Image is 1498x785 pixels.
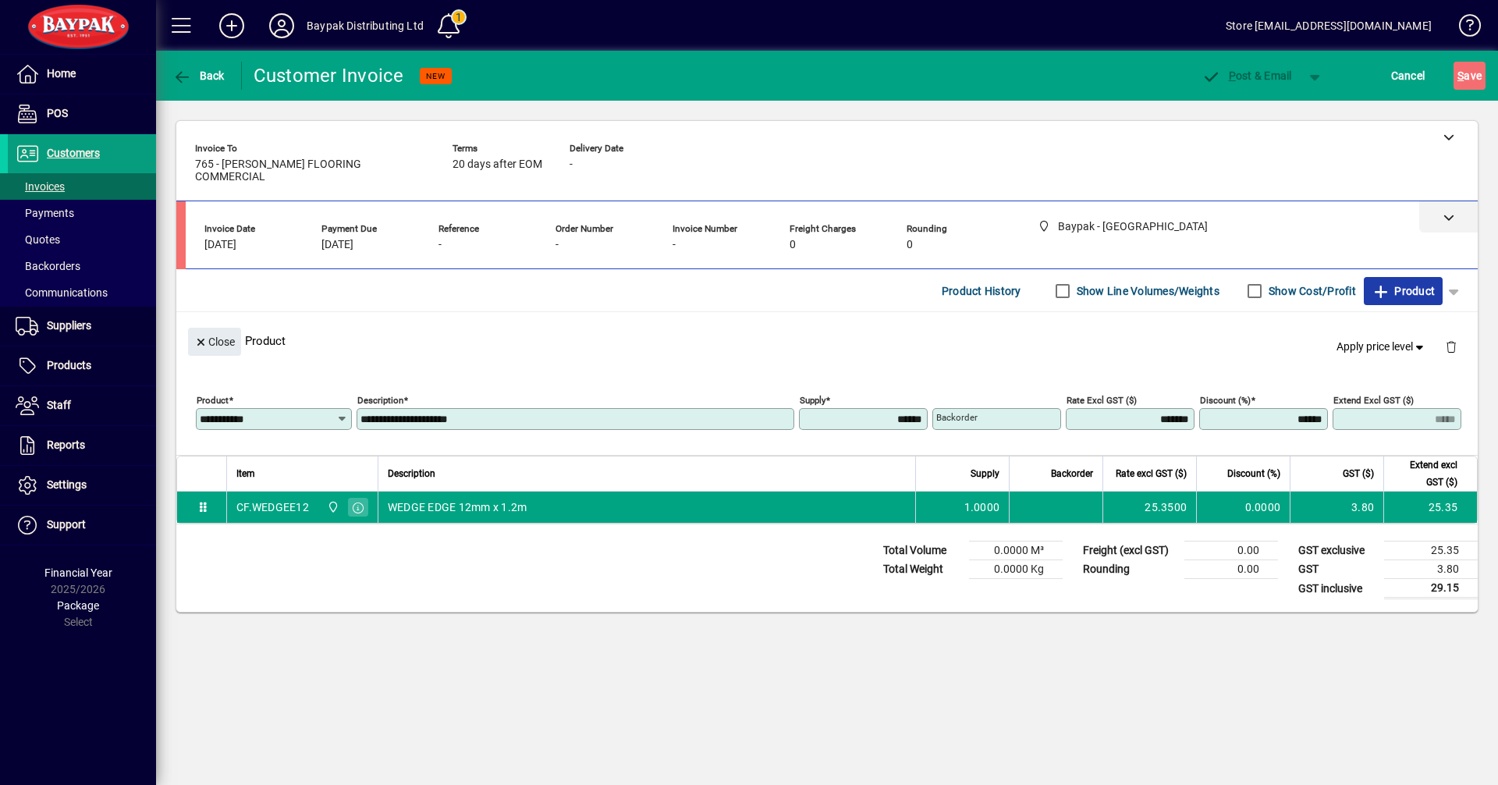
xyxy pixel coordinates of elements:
button: Delete [1432,328,1470,365]
span: Suppliers [47,319,91,332]
mat-label: Discount (%) [1200,395,1251,406]
span: [DATE] [321,239,353,251]
span: - [438,239,442,251]
span: Supply [971,465,999,482]
td: 0.0000 M³ [969,542,1063,560]
mat-label: Rate excl GST ($) [1067,395,1137,406]
span: Apply price level [1336,339,1427,355]
span: ave [1457,63,1482,88]
span: Home [47,67,76,80]
a: Payments [8,200,156,226]
span: Product [1372,279,1435,304]
mat-label: Product [197,395,229,406]
td: 29.15 [1384,579,1478,599]
a: Communications [8,279,156,306]
td: 0.00 [1184,560,1278,579]
td: 0.00 [1184,542,1278,560]
td: Rounding [1075,560,1184,579]
label: Show Cost/Profit [1265,283,1356,299]
a: Reports [8,426,156,465]
span: Communications [16,286,108,299]
a: Settings [8,466,156,505]
button: Back [169,62,229,90]
a: Home [8,55,156,94]
div: CF.WEDGEE12 [236,499,309,515]
td: 3.80 [1384,560,1478,579]
button: Apply price level [1330,333,1433,361]
td: Freight (excl GST) [1075,542,1184,560]
span: WEDGE EDGE 12mm x 1.2m [388,499,527,515]
span: - [570,158,573,171]
span: 1.0000 [964,499,1000,515]
app-page-header-button: Delete [1432,339,1470,353]
span: - [673,239,676,251]
button: Product [1364,277,1443,305]
td: 3.80 [1290,492,1383,523]
span: - [556,239,559,251]
td: 0.0000 Kg [969,560,1063,579]
button: Post & Email [1194,62,1300,90]
div: Customer Invoice [254,63,404,88]
span: Description [388,465,435,482]
span: 0 [907,239,913,251]
span: Reports [47,439,85,451]
a: Quotes [8,226,156,253]
span: Payments [16,207,74,219]
mat-label: Description [357,395,403,406]
a: Backorders [8,253,156,279]
mat-label: Backorder [936,412,978,423]
div: Baypak Distributing Ltd [307,13,424,38]
span: POS [47,107,68,119]
div: 25.3500 [1113,499,1187,515]
span: Baypak - Onekawa [323,499,341,516]
app-page-header-button: Close [184,334,245,348]
span: Staff [47,399,71,411]
span: Cancel [1391,63,1425,88]
a: Staff [8,386,156,425]
td: Total Weight [875,560,969,579]
td: 0.0000 [1196,492,1290,523]
a: Support [8,506,156,545]
span: 0 [790,239,796,251]
span: Package [57,599,99,612]
span: 765 - [PERSON_NAME] FLOORING COMMERCIAL [195,158,429,183]
app-page-header-button: Back [156,62,242,90]
span: Back [172,69,225,82]
td: 25.35 [1383,492,1477,523]
span: Invoices [16,180,65,193]
span: Customers [47,147,100,159]
span: S [1457,69,1464,82]
span: Settings [47,478,87,491]
span: Support [47,518,86,531]
label: Show Line Volumes/Weights [1074,283,1219,299]
div: Product [176,312,1478,369]
span: Item [236,465,255,482]
span: Financial Year [44,567,112,579]
a: Invoices [8,173,156,200]
span: Extend excl GST ($) [1393,456,1457,491]
div: Store [EMAIL_ADDRESS][DOMAIN_NAME] [1226,13,1432,38]
a: Suppliers [8,307,156,346]
span: Backorder [1051,465,1093,482]
span: GST ($) [1343,465,1374,482]
span: Backorders [16,260,80,272]
button: Product History [935,277,1028,305]
td: GST inclusive [1290,579,1384,599]
button: Add [207,12,257,40]
mat-label: Supply [800,395,825,406]
span: Close [194,329,235,355]
td: GST [1290,560,1384,579]
span: Rate excl GST ($) [1116,465,1187,482]
mat-label: Extend excl GST ($) [1333,395,1414,406]
a: POS [8,94,156,133]
span: 20 days after EOM [453,158,542,171]
span: Products [47,359,91,371]
span: ost & Email [1202,69,1292,82]
span: NEW [426,71,445,81]
span: Product History [942,279,1021,304]
button: Cancel [1387,62,1429,90]
button: Close [188,328,241,356]
td: GST exclusive [1290,542,1384,560]
a: Products [8,346,156,385]
a: Knowledge Base [1447,3,1478,54]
